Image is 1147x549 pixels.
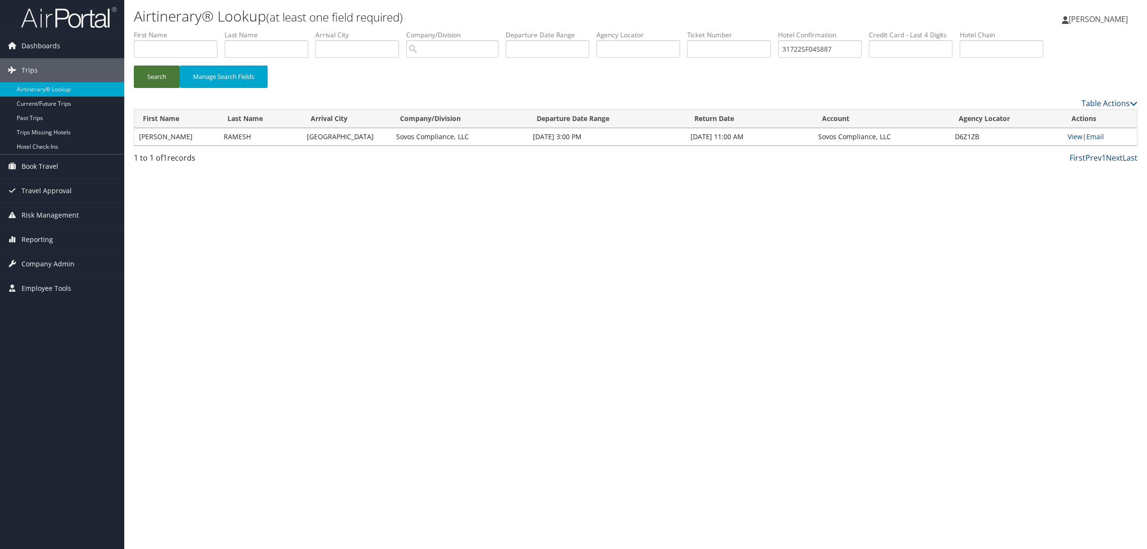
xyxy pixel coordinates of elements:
[406,30,506,40] label: Company/Division
[950,110,1063,128] th: Agency Locator: activate to sort column ascending
[180,66,268,88] button: Manage Search Fields
[506,30,596,40] label: Departure Date Range
[1069,14,1128,24] span: [PERSON_NAME]
[22,179,72,203] span: Travel Approval
[22,276,71,300] span: Employee Tools
[22,154,58,178] span: Book Travel
[1106,153,1123,163] a: Next
[528,128,686,145] td: [DATE] 3:00 PM
[1063,128,1137,145] td: |
[950,128,1063,145] td: D6Z1ZB
[813,110,950,128] th: Account: activate to sort column descending
[219,110,302,128] th: Last Name: activate to sort column ascending
[22,228,53,252] span: Reporting
[1102,153,1106,163] a: 1
[134,6,803,26] h1: Airtinerary® Lookup
[391,128,528,145] td: Sovos Compliance, LLC
[528,110,686,128] th: Departure Date Range: activate to sort column ascending
[315,30,406,40] label: Arrival City
[391,110,528,128] th: Company/Division
[266,9,403,25] small: (at least one field required)
[778,30,869,40] label: Hotel Confirmation
[21,6,117,29] img: airportal-logo.png
[1062,5,1137,33] a: [PERSON_NAME]
[813,128,950,145] td: Sovos Compliance, LLC
[134,66,180,88] button: Search
[302,110,392,128] th: Arrival City: activate to sort column ascending
[22,58,38,82] span: Trips
[134,152,374,168] div: 1 to 1 of records
[686,110,813,128] th: Return Date: activate to sort column ascending
[1082,98,1137,109] a: Table Actions
[134,128,219,145] td: [PERSON_NAME]
[163,153,167,163] span: 1
[302,128,392,145] td: [GEOGRAPHIC_DATA]
[686,128,813,145] td: [DATE] 11:00 AM
[1085,153,1102,163] a: Prev
[1070,153,1085,163] a: First
[596,30,687,40] label: Agency Locator
[1068,132,1082,141] a: View
[134,110,219,128] th: First Name: activate to sort column ascending
[1086,132,1104,141] a: Email
[225,30,315,40] label: Last Name
[134,30,225,40] label: First Name
[22,203,79,227] span: Risk Management
[22,252,75,276] span: Company Admin
[869,30,960,40] label: Credit Card - Last 4 Digits
[219,128,302,145] td: RAMESH
[1123,153,1137,163] a: Last
[1063,110,1137,128] th: Actions
[960,30,1050,40] label: Hotel Chain
[687,30,778,40] label: Ticket Number
[22,34,60,58] span: Dashboards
